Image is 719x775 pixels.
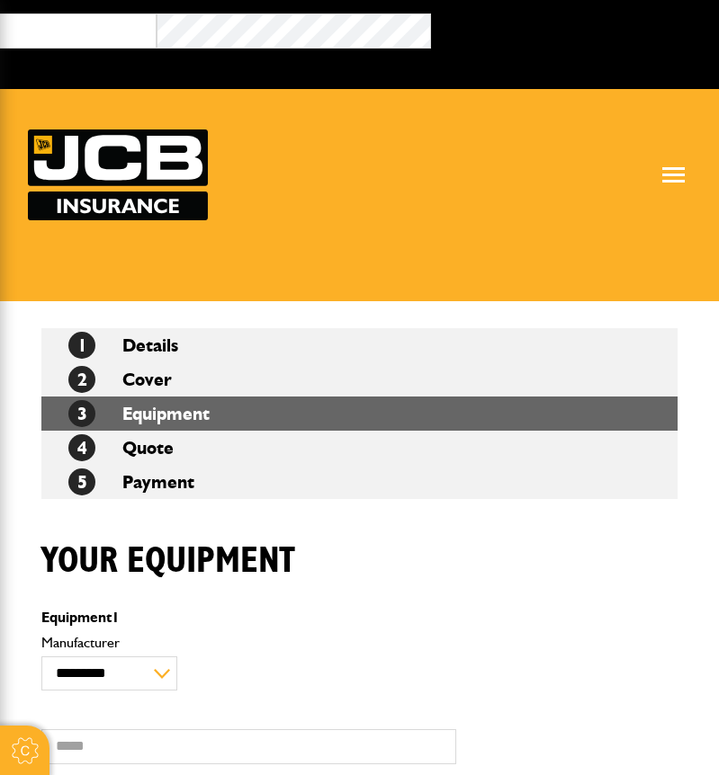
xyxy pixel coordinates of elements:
label: Manufacturer [41,636,456,650]
span: 5 [68,468,95,495]
h1: Your equipment [41,539,295,583]
span: 1 [68,332,95,359]
span: 4 [68,434,95,461]
span: 2 [68,366,95,393]
p: Equipment [41,610,456,625]
a: 2Cover [68,369,172,390]
span: 3 [68,400,95,427]
li: Quote [41,431,678,465]
img: JCB Insurance Services logo [28,129,208,220]
span: 1 [112,609,120,626]
li: Payment [41,465,678,499]
a: JCB Insurance Services [28,129,208,220]
a: 1Details [68,334,178,356]
li: Equipment [41,396,678,431]
button: Broker Login [431,13,706,41]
